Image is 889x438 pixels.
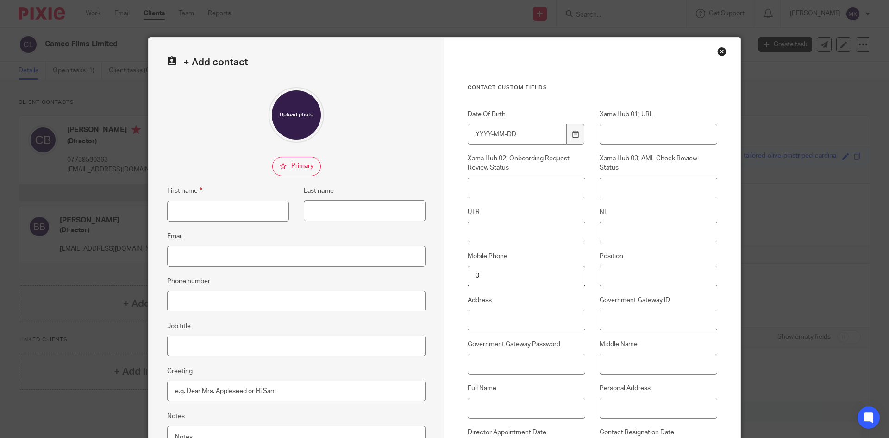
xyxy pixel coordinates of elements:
[468,208,585,217] label: UTR
[600,296,717,305] label: Government Gateway ID
[167,277,210,286] label: Phone number
[468,384,585,393] label: Full Name
[167,232,182,241] label: Email
[717,47,726,56] div: Close this dialog window
[600,110,717,119] label: Xama Hub 01) URL
[167,367,193,376] label: Greeting
[468,124,567,145] input: YYYY-MM-DD
[468,154,585,173] label: Xama Hub 02) Onboarding Request Review Status
[468,340,585,349] label: Government Gateway Password
[600,428,717,437] label: Contact Resignation Date
[600,384,717,393] label: Personal Address
[600,208,717,217] label: NI
[468,428,585,437] label: Director Appointment Date
[167,322,191,331] label: Job title
[167,185,202,196] label: First name
[167,381,426,401] input: e.g. Dear Mrs. Appleseed or Hi Sam
[468,84,717,91] h3: Contact Custom fields
[304,186,334,196] label: Last name
[167,56,426,69] h2: + Add contact
[468,110,585,119] label: Date Of Birth
[167,412,185,421] label: Notes
[468,252,585,261] label: Mobile Phone
[468,296,585,305] label: Address
[600,340,717,349] label: Middle Name
[600,154,717,173] label: Xama Hub 03) AML Check Review Status
[600,252,717,261] label: Position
